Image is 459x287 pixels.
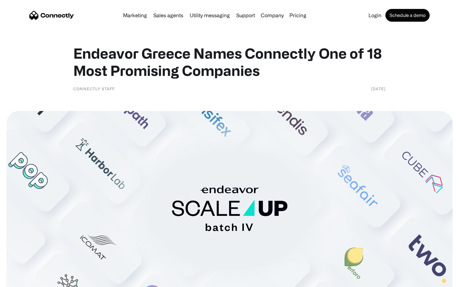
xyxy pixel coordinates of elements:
[371,85,386,92] div: [DATE]
[385,9,430,22] a: Schedule a demo
[73,45,386,79] h1: Endeavor Greece Names Connectly One of 18 Most Promising Companies
[13,276,38,285] ul: Language list
[6,276,38,285] aside: Language selected: English
[366,13,384,18] a: Login
[73,85,115,92] div: Connectly Staff
[287,13,309,18] a: Pricing
[120,13,149,18] a: Marketing
[234,13,258,18] a: Support
[187,13,232,18] a: Utility messaging
[151,13,186,18] a: Sales agents
[261,11,284,20] div: Company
